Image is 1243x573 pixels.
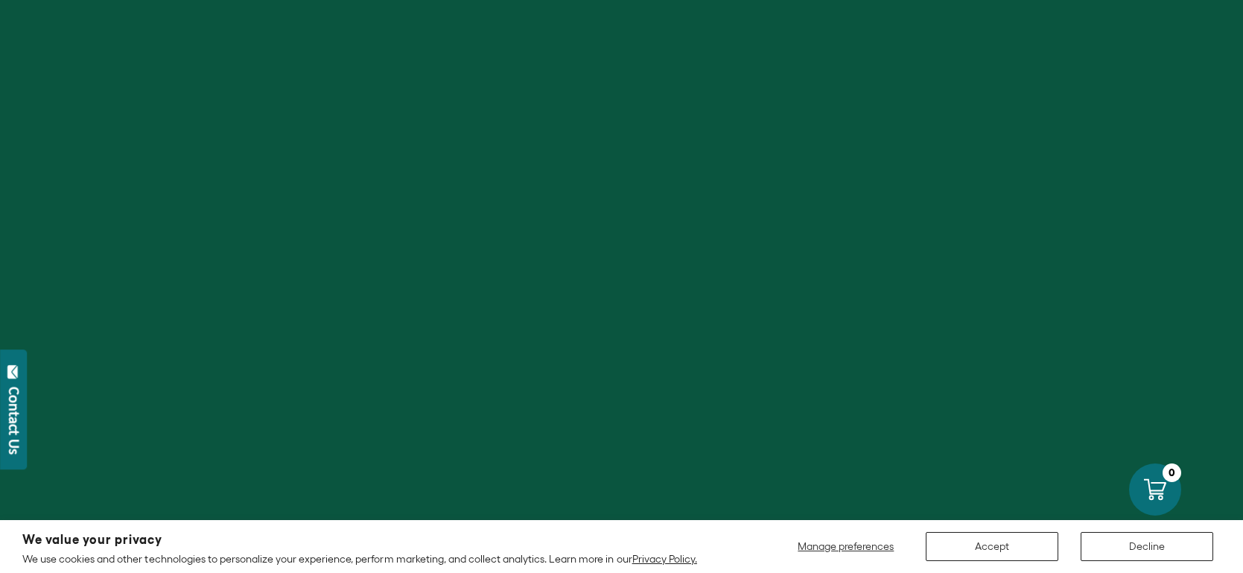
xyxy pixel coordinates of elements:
div: Contact Us [7,387,22,455]
h2: We value your privacy [22,534,697,546]
button: Decline [1081,532,1213,561]
a: Privacy Policy. [632,553,697,565]
span: Manage preferences [798,540,894,552]
button: Manage preferences [789,532,903,561]
div: 0 [1163,463,1181,482]
p: We use cookies and other technologies to personalize your experience, perform marketing, and coll... [22,552,697,566]
button: Accept [926,532,1058,561]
